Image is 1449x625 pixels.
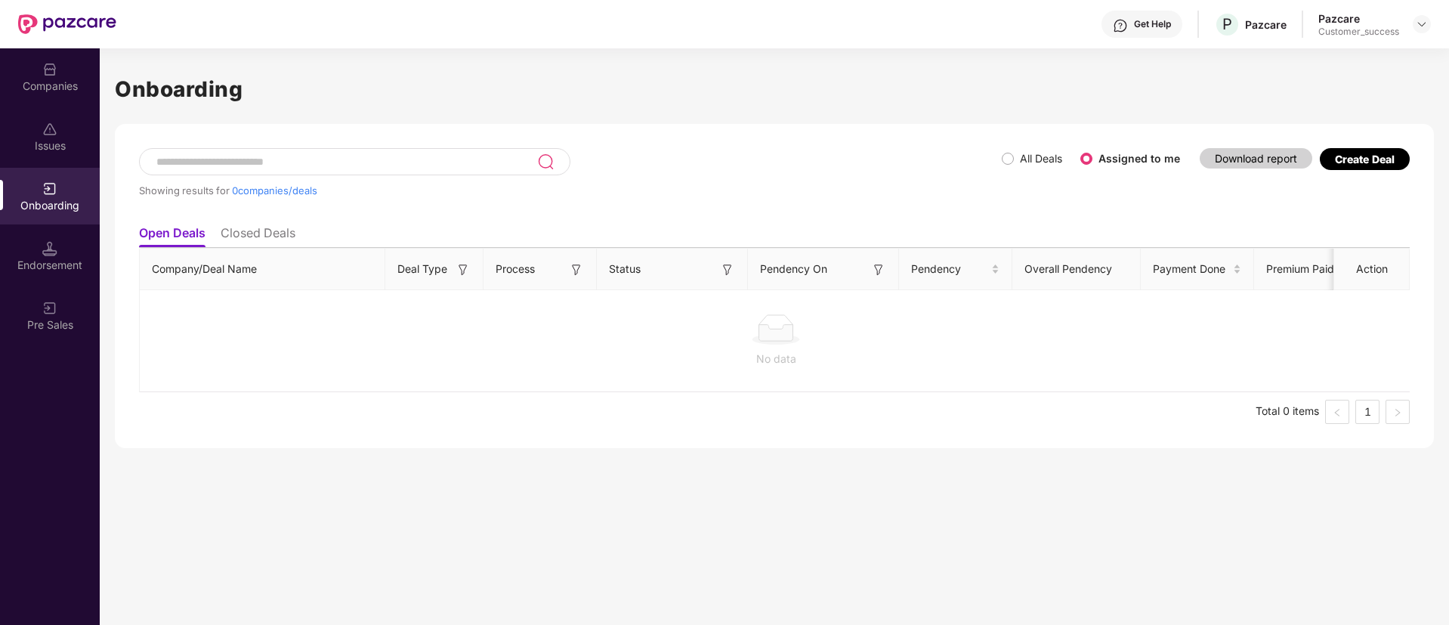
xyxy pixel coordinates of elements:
[221,225,295,247] li: Closed Deals
[1012,249,1141,290] th: Overall Pendency
[609,261,641,277] span: Status
[42,241,57,256] img: svg+xml;base64,PHN2ZyB3aWR0aD0iMTQuNSIgaGVpZ2h0PSIxNC41IiB2aWV3Qm94PSIwIDAgMTYgMTYiIGZpbGw9Im5vbm...
[1335,153,1395,166] div: Create Deal
[1254,249,1352,290] th: Premium Paid
[1334,249,1410,290] th: Action
[1416,18,1428,30] img: svg+xml;base64,PHN2ZyBpZD0iRHJvcGRvd24tMzJ4MzIiIHhtbG5zPSJodHRwOi8vd3d3LnczLm9yZy8yMDAwL3N2ZyIgd2...
[1333,408,1342,417] span: left
[1318,26,1399,38] div: Customer_success
[1222,15,1232,33] span: P
[871,262,886,277] img: svg+xml;base64,PHN2ZyB3aWR0aD0iMTYiIGhlaWdodD0iMTYiIHZpZXdCb3g9IjAgMCAxNiAxNiIgZmlsbD0ibm9uZSIgeG...
[1325,400,1349,424] button: left
[140,249,385,290] th: Company/Deal Name
[1134,18,1171,30] div: Get Help
[397,261,447,277] span: Deal Type
[1356,401,1379,423] a: 1
[1245,17,1287,32] div: Pazcare
[1200,148,1312,169] button: Download report
[1318,11,1399,26] div: Pazcare
[42,181,57,196] img: svg+xml;base64,PHN2ZyB3aWR0aD0iMjAiIGhlaWdodD0iMjAiIHZpZXdCb3g9IjAgMCAyMCAyMCIgZmlsbD0ibm9uZSIgeG...
[760,261,827,277] span: Pendency On
[569,262,584,277] img: svg+xml;base64,PHN2ZyB3aWR0aD0iMTYiIGhlaWdodD0iMTYiIHZpZXdCb3g9IjAgMCAxNiAxNiIgZmlsbD0ibm9uZSIgeG...
[42,122,57,137] img: svg+xml;base64,PHN2ZyBpZD0iSXNzdWVzX2Rpc2FibGVkIiB4bWxucz0iaHR0cDovL3d3dy53My5vcmcvMjAwMC9zdmciIH...
[115,73,1434,106] h1: Onboarding
[496,261,535,277] span: Process
[1355,400,1379,424] li: 1
[899,249,1012,290] th: Pendency
[1098,152,1180,165] label: Assigned to me
[1386,400,1410,424] li: Next Page
[152,351,1400,367] div: No data
[1141,249,1254,290] th: Payment Done
[1113,18,1128,33] img: svg+xml;base64,PHN2ZyBpZD0iSGVscC0zMngzMiIgeG1sbnM9Imh0dHA6Ly93d3cudzMub3JnLzIwMDAvc3ZnIiB3aWR0aD...
[139,225,205,247] li: Open Deals
[1386,400,1410,424] button: right
[1020,152,1062,165] label: All Deals
[139,184,1002,196] div: Showing results for
[911,261,988,277] span: Pendency
[1325,400,1349,424] li: Previous Page
[537,153,555,171] img: svg+xml;base64,PHN2ZyB3aWR0aD0iMjQiIGhlaWdodD0iMjUiIHZpZXdCb3g9IjAgMCAyNCAyNSIgZmlsbD0ibm9uZSIgeG...
[232,184,317,196] span: 0 companies/deals
[18,14,116,34] img: New Pazcare Logo
[1256,400,1319,424] li: Total 0 items
[1393,408,1402,417] span: right
[720,262,735,277] img: svg+xml;base64,PHN2ZyB3aWR0aD0iMTYiIGhlaWdodD0iMTYiIHZpZXdCb3g9IjAgMCAxNiAxNiIgZmlsbD0ibm9uZSIgeG...
[42,62,57,77] img: svg+xml;base64,PHN2ZyBpZD0iQ29tcGFuaWVzIiB4bWxucz0iaHR0cDovL3d3dy53My5vcmcvMjAwMC9zdmciIHdpZHRoPS...
[456,262,471,277] img: svg+xml;base64,PHN2ZyB3aWR0aD0iMTYiIGhlaWdodD0iMTYiIHZpZXdCb3g9IjAgMCAxNiAxNiIgZmlsbD0ibm9uZSIgeG...
[42,301,57,316] img: svg+xml;base64,PHN2ZyB3aWR0aD0iMjAiIGhlaWdodD0iMjAiIHZpZXdCb3g9IjAgMCAyMCAyMCIgZmlsbD0ibm9uZSIgeG...
[1153,261,1230,277] span: Payment Done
